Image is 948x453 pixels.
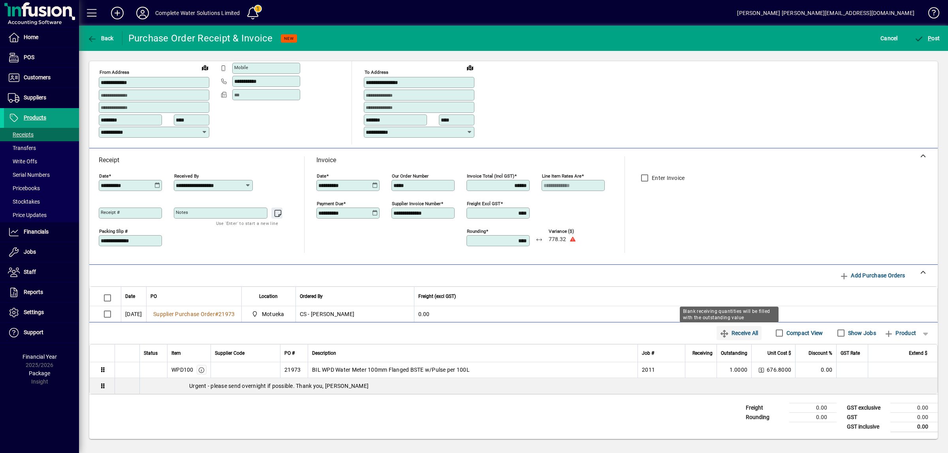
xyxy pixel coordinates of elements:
[890,422,938,432] td: 0.00
[4,222,79,242] a: Financials
[125,292,142,301] div: Date
[130,6,155,20] button: Profile
[262,310,284,318] span: Motueka
[121,306,146,322] td: [DATE]
[105,6,130,20] button: Add
[4,88,79,108] a: Suppliers
[259,292,278,301] span: Location
[542,173,581,179] mat-label: Line item rates are
[87,35,114,41] span: Back
[418,292,456,301] span: Freight (excl GST)
[4,68,79,88] a: Customers
[467,201,500,206] mat-label: Freight excl GST
[680,307,779,322] div: Blank receiving quantities will be filled with the outstanding value
[8,172,50,178] span: Serial Numbers
[171,349,181,358] span: Item
[24,309,44,315] span: Settings
[8,145,36,151] span: Transfers
[24,329,43,335] span: Support
[199,61,211,74] a: View on map
[24,74,51,80] span: Customers
[841,349,860,358] span: GST Rate
[24,94,46,101] span: Suppliers
[789,412,837,422] td: 0.00
[4,128,79,141] a: Receipts
[878,31,900,45] button: Cancel
[218,311,235,317] span: 21973
[914,35,940,41] span: ost
[880,326,920,340] button: Product
[300,292,323,301] span: Ordered By
[155,7,240,19] div: Complete Water Solutions Limited
[280,362,308,378] td: 21973
[150,292,157,301] span: PO
[884,327,916,339] span: Product
[284,349,295,358] span: PO #
[843,403,890,412] td: GST exclusive
[912,31,942,45] button: Post
[24,34,38,40] span: Home
[24,249,36,255] span: Jobs
[4,168,79,182] a: Serial Numbers
[909,349,927,358] span: Extend $
[549,229,596,234] span: Variance ($)
[4,283,79,302] a: Reports
[4,208,79,222] a: Price Updates
[8,185,40,191] span: Pricebooks
[128,32,273,45] div: Purchase Order Receipt & Invoice
[234,65,248,70] mat-label: Mobile
[8,158,37,165] span: Write Offs
[4,141,79,155] a: Transfers
[392,173,429,179] mat-label: Our order number
[717,326,761,340] button: Receive All
[720,327,758,339] span: Receive All
[171,366,194,374] div: WPD100
[8,131,34,138] span: Receipts
[4,303,79,322] a: Settings
[843,412,890,422] td: GST
[467,173,514,179] mat-label: Invoice Total (incl GST)
[642,349,654,358] span: Job #
[414,306,938,322] td: 0.00
[8,212,47,218] span: Price Updates
[767,349,791,358] span: Unit Cost $
[467,228,486,234] mat-label: Rounding
[4,242,79,262] a: Jobs
[150,292,237,301] div: PO
[836,268,908,283] button: Add Purchase Orders
[295,306,414,322] td: CS - [PERSON_NAME]
[549,236,566,243] span: 778.32
[464,61,476,74] a: View on map
[742,412,789,422] td: Rounding
[4,182,79,195] a: Pricebooks
[846,329,876,337] label: Show Jobs
[85,31,116,45] button: Back
[843,422,890,432] td: GST inclusive
[317,201,343,206] mat-label: Payment due
[418,292,928,301] div: Freight (excl GST)
[717,362,751,378] td: 1.0000
[150,310,237,318] a: Supplier Purchase Order#21973
[144,349,158,358] span: Status
[24,269,36,275] span: Staff
[789,403,837,412] td: 0.00
[795,362,836,378] td: 0.00
[756,364,767,375] button: Change Price Levels
[880,32,898,45] span: Cancel
[24,114,46,121] span: Products
[215,349,245,358] span: Supplier Code
[300,292,410,301] div: Ordered By
[4,48,79,67] a: POS
[809,349,832,358] span: Discount %
[928,35,931,41] span: P
[24,289,43,295] span: Reports
[317,173,326,179] mat-label: Date
[312,349,336,358] span: Description
[4,262,79,282] a: Staff
[140,382,937,390] div: Urgent - please send overnight if possible. Thank you, [PERSON_NAME]
[153,311,215,317] span: Supplier Purchase Order
[742,403,789,412] td: Freight
[4,195,79,208] a: Stocktakes
[890,403,938,412] td: 0.00
[721,349,747,358] span: Outstanding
